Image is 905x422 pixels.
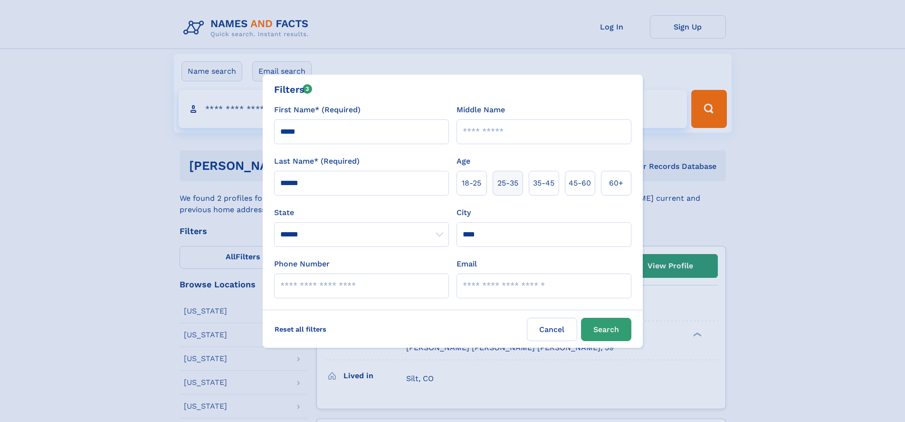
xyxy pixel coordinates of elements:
[274,258,330,270] label: Phone Number
[457,207,471,218] label: City
[274,207,449,218] label: State
[457,104,505,116] label: Middle Name
[462,177,481,189] span: 18‑25
[268,318,333,341] label: Reset all filters
[274,156,360,167] label: Last Name* (Required)
[569,177,591,189] span: 45‑60
[533,177,554,189] span: 35‑45
[581,318,631,341] button: Search
[274,82,313,97] div: Filters
[274,104,361,116] label: First Name* (Required)
[457,156,470,167] label: Age
[457,258,477,270] label: Email
[609,177,623,189] span: 60+
[497,177,518,189] span: 25‑35
[527,318,577,341] label: Cancel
